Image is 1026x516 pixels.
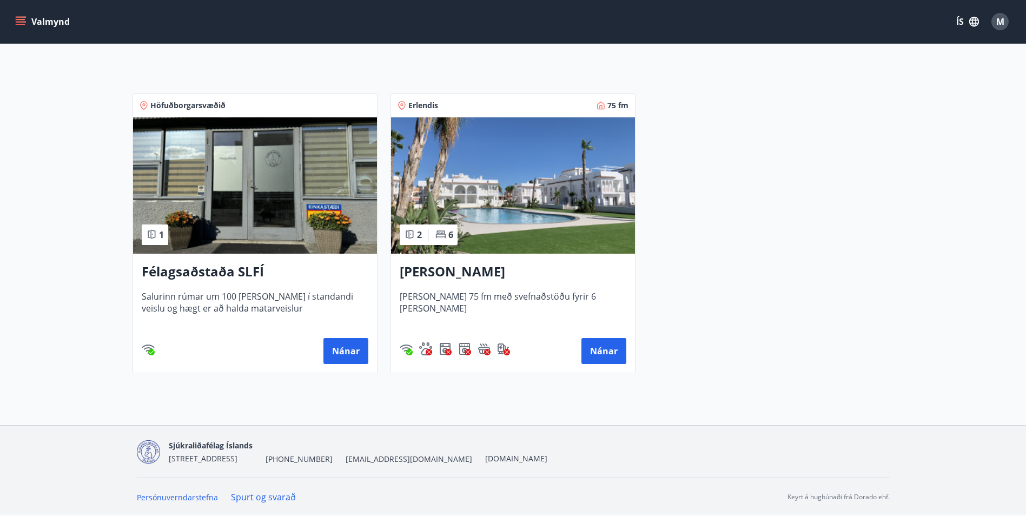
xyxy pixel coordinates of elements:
[266,454,333,465] span: [PHONE_NUMBER]
[458,342,471,355] div: Þurrkari
[497,342,510,355] div: Hleðslustöð fyrir rafbíla
[607,100,628,111] span: 75 fm
[142,290,368,326] span: Salurinn rúmar um 100 [PERSON_NAME] í standandi veislu og hægt er að halda matarveislur
[408,100,438,111] span: Erlendis
[417,229,422,241] span: 2
[478,342,491,355] div: Heitur pottur
[159,229,164,241] span: 1
[448,229,453,241] span: 6
[950,12,985,31] button: ÍS
[391,117,635,254] img: Paella dish
[996,16,1004,28] span: M
[439,342,452,355] img: Dl16BY4EX9PAW649lg1C3oBuIaAsR6QVDQBO2cTm.svg
[169,453,237,464] span: [STREET_ADDRESS]
[419,342,432,355] div: Gæludýr
[400,290,626,326] span: [PERSON_NAME] 75 fm með svefnaðstöðu fyrir 6 [PERSON_NAME]
[142,342,155,355] img: HJRyFFsYp6qjeUYhR4dAD8CaCEsnIFYZ05miwXoh.svg
[787,492,890,502] p: Keyrt á hugbúnaði frá Dorado ehf.
[137,440,160,464] img: d7T4au2pYIU9thVz4WmmUT9xvMNnFvdnscGDOPEg.png
[133,117,377,254] img: Paella dish
[478,342,491,355] img: h89QDIuHlAdpqTriuIvuEWkTH976fOgBEOOeu1mi.svg
[137,492,218,502] a: Persónuverndarstefna
[419,342,432,355] img: pxcaIm5dSOV3FS4whs1soiYWTwFQvksT25a9J10C.svg
[150,100,226,111] span: Höfuðborgarsvæðið
[169,440,253,451] span: Sjúkraliðafélag Íslands
[497,342,510,355] img: nH7E6Gw2rvWFb8XaSdRp44dhkQaj4PJkOoRYItBQ.svg
[485,453,547,464] a: [DOMAIN_NAME]
[458,342,471,355] img: hddCLTAnxqFUMr1fxmbGG8zWilo2syolR0f9UjPn.svg
[142,262,368,282] h3: Félagsaðstaða SLFÍ
[400,342,413,355] div: Þráðlaust net
[400,262,626,282] h3: [PERSON_NAME]
[439,342,452,355] div: Þvottavél
[231,491,296,503] a: Spurt og svarað
[987,9,1013,35] button: M
[346,454,472,465] span: [EMAIL_ADDRESS][DOMAIN_NAME]
[13,12,74,31] button: menu
[400,342,413,355] img: HJRyFFsYp6qjeUYhR4dAD8CaCEsnIFYZ05miwXoh.svg
[581,338,626,364] button: Nánar
[142,342,155,355] div: Þráðlaust net
[323,338,368,364] button: Nánar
